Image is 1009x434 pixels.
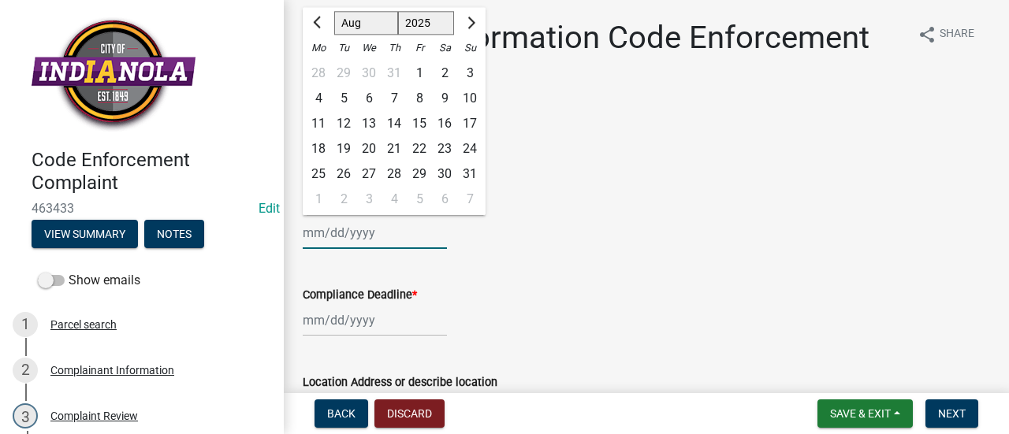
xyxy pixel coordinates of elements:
[457,111,482,136] div: Sunday, August 17, 2025
[432,161,457,187] div: 30
[50,365,174,376] div: Complainant Information
[331,86,356,111] div: Tuesday, August 5, 2025
[331,187,356,212] div: Tuesday, September 2, 2025
[407,111,432,136] div: Friday, August 15, 2025
[303,290,417,301] label: Compliance Deadline
[331,161,356,187] div: 26
[306,86,331,111] div: Monday, August 4, 2025
[432,111,457,136] div: 16
[303,304,447,336] input: mm/dd/yyyy
[306,136,331,161] div: Monday, August 18, 2025
[356,86,382,111] div: Wednesday, August 6, 2025
[331,61,356,86] div: 29
[32,149,271,195] h4: Code Enforcement Complaint
[306,187,331,212] div: Monday, September 1, 2025
[382,161,407,187] div: 28
[432,61,457,86] div: Saturday, August 2, 2025
[32,220,138,248] button: View Summary
[407,136,432,161] div: Friday, August 22, 2025
[432,136,457,161] div: 23
[306,61,331,86] div: Monday, July 28, 2025
[259,201,280,216] wm-modal-confirm: Edit Application Number
[334,12,398,35] select: Select month
[331,111,356,136] div: 12
[356,187,382,212] div: Wednesday, September 3, 2025
[382,86,407,111] div: 7
[331,86,356,111] div: 5
[331,161,356,187] div: Tuesday, August 26, 2025
[331,111,356,136] div: Tuesday, August 12, 2025
[457,35,482,61] div: Su
[327,407,356,420] span: Back
[382,61,407,86] div: 31
[356,111,382,136] div: 13
[382,187,407,212] div: Thursday, September 4, 2025
[432,86,457,111] div: 9
[50,410,138,421] div: Complaint Review
[356,86,382,111] div: 6
[382,86,407,111] div: Thursday, August 7, 2025
[457,86,482,111] div: Sunday, August 10, 2025
[432,161,457,187] div: Saturday, August 30, 2025
[457,61,482,86] div: Sunday, August 3, 2025
[432,61,457,86] div: 2
[382,161,407,187] div: Thursday, August 28, 2025
[315,399,368,428] button: Back
[356,111,382,136] div: Wednesday, August 13, 2025
[331,136,356,161] div: 19
[460,10,479,35] button: Next month
[306,61,331,86] div: 28
[259,201,280,216] a: Edit
[432,35,457,61] div: Sa
[331,61,356,86] div: Tuesday, July 29, 2025
[144,228,204,241] wm-modal-confirm: Notes
[382,187,407,212] div: 4
[356,187,382,212] div: 3
[303,377,497,388] label: Location Address or describe location
[457,86,482,111] div: 10
[457,187,482,212] div: Sunday, September 7, 2025
[382,136,407,161] div: 21
[432,111,457,136] div: Saturday, August 16, 2025
[918,25,936,44] i: share
[32,228,138,241] wm-modal-confirm: Summary
[382,35,407,61] div: Th
[306,111,331,136] div: 11
[331,136,356,161] div: Tuesday, August 19, 2025
[331,35,356,61] div: Tu
[407,161,432,187] div: 29
[356,35,382,61] div: We
[940,25,974,44] span: Share
[356,61,382,86] div: Wednesday, July 30, 2025
[457,111,482,136] div: 17
[407,136,432,161] div: 22
[356,136,382,161] div: Wednesday, August 20, 2025
[13,312,38,337] div: 1
[32,201,252,216] span: 463433
[356,136,382,161] div: 20
[407,61,432,86] div: Friday, August 1, 2025
[432,187,457,212] div: 6
[306,86,331,111] div: 4
[382,136,407,161] div: Thursday, August 21, 2025
[356,61,382,86] div: 30
[407,187,432,212] div: 5
[817,399,913,428] button: Save & Exit
[306,111,331,136] div: Monday, August 11, 2025
[407,61,432,86] div: 1
[457,136,482,161] div: 24
[407,86,432,111] div: 8
[306,161,331,187] div: 25
[432,187,457,212] div: Saturday, September 6, 2025
[432,86,457,111] div: Saturday, August 9, 2025
[398,12,455,35] select: Select year
[50,319,117,330] div: Parcel search
[407,187,432,212] div: Friday, September 5, 2025
[144,220,204,248] button: Notes
[938,407,966,420] span: Next
[38,271,140,290] label: Show emails
[303,217,447,249] input: mm/dd/yyyy
[457,187,482,212] div: 7
[303,19,869,57] h1: Violation Information Code Enforcement
[925,399,978,428] button: Next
